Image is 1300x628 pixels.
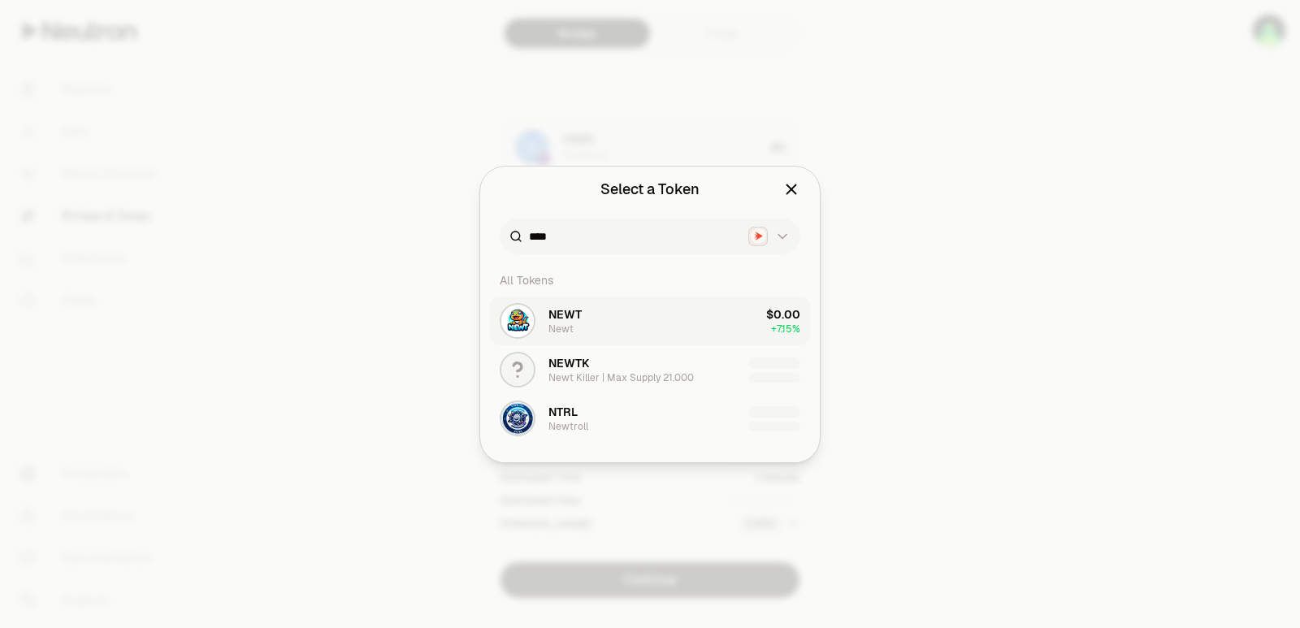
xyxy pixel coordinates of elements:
[782,178,800,201] button: Close
[501,305,534,337] img: NEWT Logo
[600,178,700,201] div: Select a Token
[490,297,810,345] button: NEWT LogoNEWTNewt$0.00+7.15%
[490,345,810,394] button: NEWTK LogoNEWTKNewt Killer | Max Supply 21.000
[548,323,574,336] div: Newt
[748,227,791,246] button: Neutron LogoNeutron Logo
[548,355,589,371] span: NEWTK
[548,420,588,433] div: Newtroll
[501,402,534,435] img: NTRL Logo
[548,371,694,384] div: Newt Killer | Max Supply 21.000
[766,306,800,323] div: $0.00
[490,394,810,443] button: NTRL LogoNTRLNewtroll
[490,264,810,297] div: All Tokens
[771,323,800,336] span: + 7.15%
[548,306,582,323] span: NEWT
[548,404,578,420] span: NTRL
[751,228,766,244] img: Neutron Logo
